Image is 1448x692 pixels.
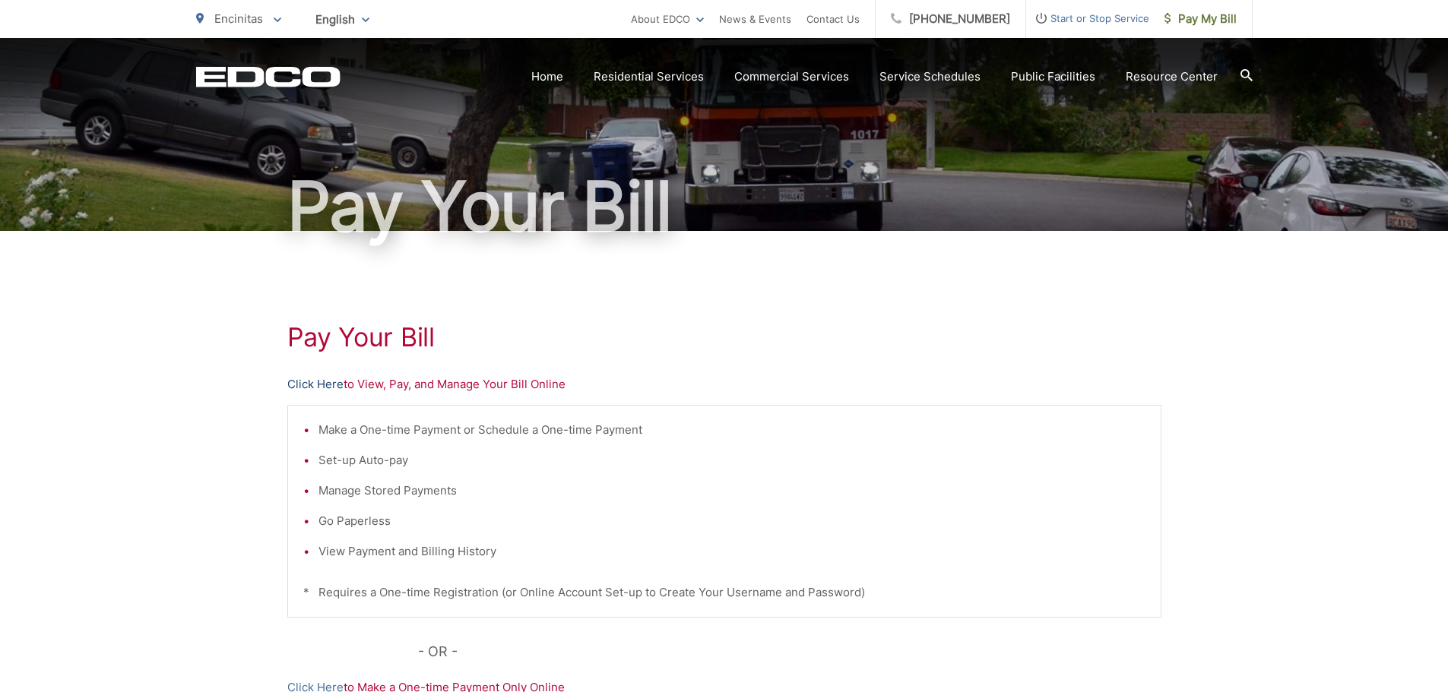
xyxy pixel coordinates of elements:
[318,512,1145,530] li: Go Paperless
[806,10,860,28] a: Contact Us
[1011,68,1095,86] a: Public Facilities
[304,6,381,33] span: English
[719,10,791,28] a: News & Events
[418,640,1161,663] p: - OR -
[287,375,1161,393] p: to View, Pay, and Manage Your Bill Online
[196,66,341,87] a: EDCD logo. Return to the homepage.
[318,482,1145,500] li: Manage Stored Payments
[214,11,263,26] span: Encinitas
[734,68,849,86] a: Commercial Services
[318,421,1145,439] li: Make a One-time Payment or Schedule a One-time Payment
[287,375,344,393] a: Click Here
[196,169,1253,245] h1: Pay Your Bill
[1164,10,1237,28] span: Pay My Bill
[318,542,1145,561] li: View Payment and Billing History
[287,322,1161,352] h1: Pay Your Bill
[531,68,563,86] a: Home
[631,10,704,28] a: About EDCO
[594,68,704,86] a: Residential Services
[879,68,981,86] a: Service Schedules
[318,451,1145,469] li: Set-up Auto-pay
[303,583,1145,602] p: * Requires a One-time Registration (or Online Account Set-up to Create Your Username and Password)
[1126,68,1218,86] a: Resource Center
